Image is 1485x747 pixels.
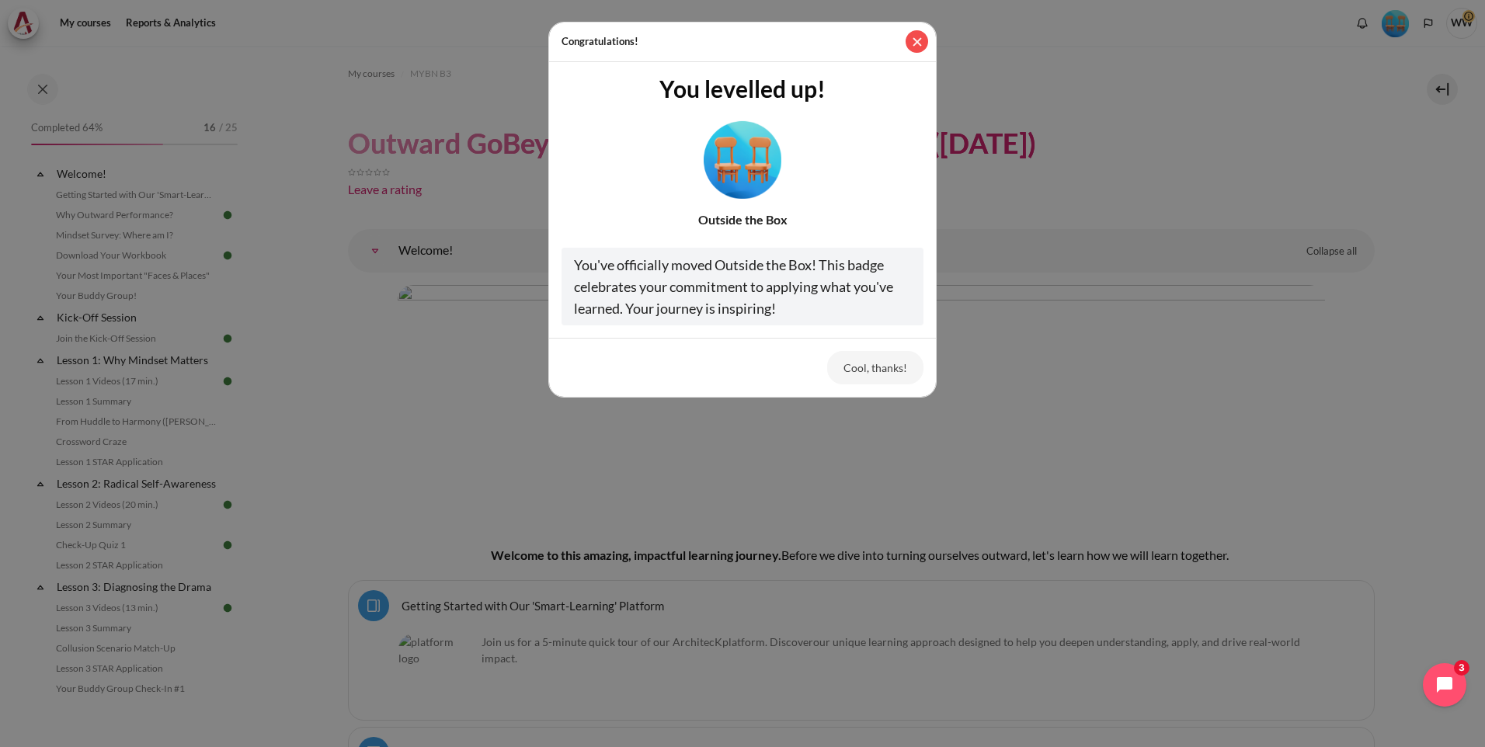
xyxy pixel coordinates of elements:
div: Level #4 [704,115,781,199]
button: Cool, thanks! [827,351,923,384]
h3: You levelled up! [562,75,923,102]
div: Outside the Box [562,210,923,229]
h5: Congratulations! [562,34,638,50]
img: Level #4 [704,120,781,198]
div: You've officially moved Outside the Box! This badge celebrates your commitment to applying what y... [562,248,923,325]
button: Close [906,30,928,53]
